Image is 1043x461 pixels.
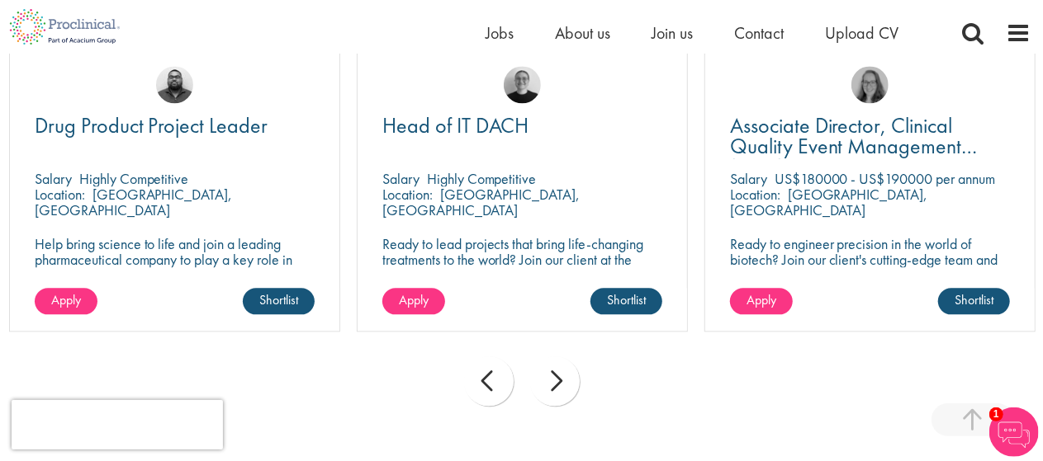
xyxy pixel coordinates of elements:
a: Shortlist [590,288,662,314]
a: Apply [382,288,445,314]
span: Head of IT DACH [382,111,529,139]
span: Salary [382,169,420,188]
img: Emma Pretorious [504,66,541,103]
p: [GEOGRAPHIC_DATA], [GEOGRAPHIC_DATA] [730,185,928,219]
a: Associate Director, Clinical Quality Event Management (GCP) [730,115,1010,157]
span: 1 [989,407,1003,421]
span: Salary [35,169,72,188]
a: Apply [35,288,97,314]
span: Salary [730,169,767,188]
iframe: reCAPTCHA [12,400,223,449]
a: Join us [652,22,693,44]
p: [GEOGRAPHIC_DATA], [GEOGRAPHIC_DATA] [382,185,581,219]
span: Drug Product Project Leader [35,111,268,139]
a: Apply [730,288,793,314]
span: Associate Director, Clinical Quality Event Management (GCP) [730,111,978,181]
a: Head of IT DACH [382,115,662,136]
span: Apply [747,291,776,308]
span: Apply [51,291,81,308]
span: Location: [382,185,433,204]
p: [GEOGRAPHIC_DATA], [GEOGRAPHIC_DATA] [35,185,233,219]
div: next [530,356,580,406]
p: Highly Competitive [79,169,189,188]
img: Ingrid Aymes [851,66,889,103]
p: Ready to lead projects that bring life-changing treatments to the world? Join our client at the f... [382,236,662,299]
img: Chatbot [989,407,1039,457]
img: Ashley Bennett [156,66,193,103]
span: Location: [35,185,85,204]
p: US$180000 - US$190000 per annum [775,169,996,188]
a: Drug Product Project Leader [35,115,315,136]
p: Help bring science to life and join a leading pharmaceutical company to play a key role in delive... [35,236,315,299]
p: Ready to engineer precision in the world of biotech? Join our client's cutting-edge team and play... [730,236,1010,299]
div: prev [464,356,514,406]
span: Apply [399,291,429,308]
span: Location: [730,185,780,204]
a: About us [555,22,610,44]
a: Jobs [486,22,514,44]
a: Shortlist [938,288,1010,314]
a: Upload CV [825,22,898,44]
a: Shortlist [243,288,315,314]
a: Contact [734,22,784,44]
p: Highly Competitive [427,169,537,188]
